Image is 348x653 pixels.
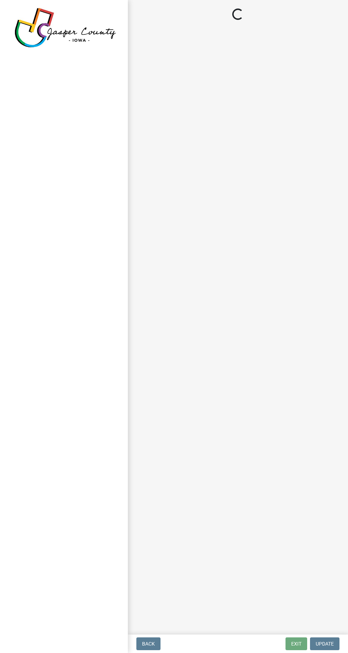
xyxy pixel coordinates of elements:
button: Back [136,637,161,650]
button: Exit [286,637,307,650]
span: Back [142,641,155,647]
button: Update [310,637,339,650]
img: Jasper County, Iowa [14,7,116,48]
span: Update [316,641,334,647]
